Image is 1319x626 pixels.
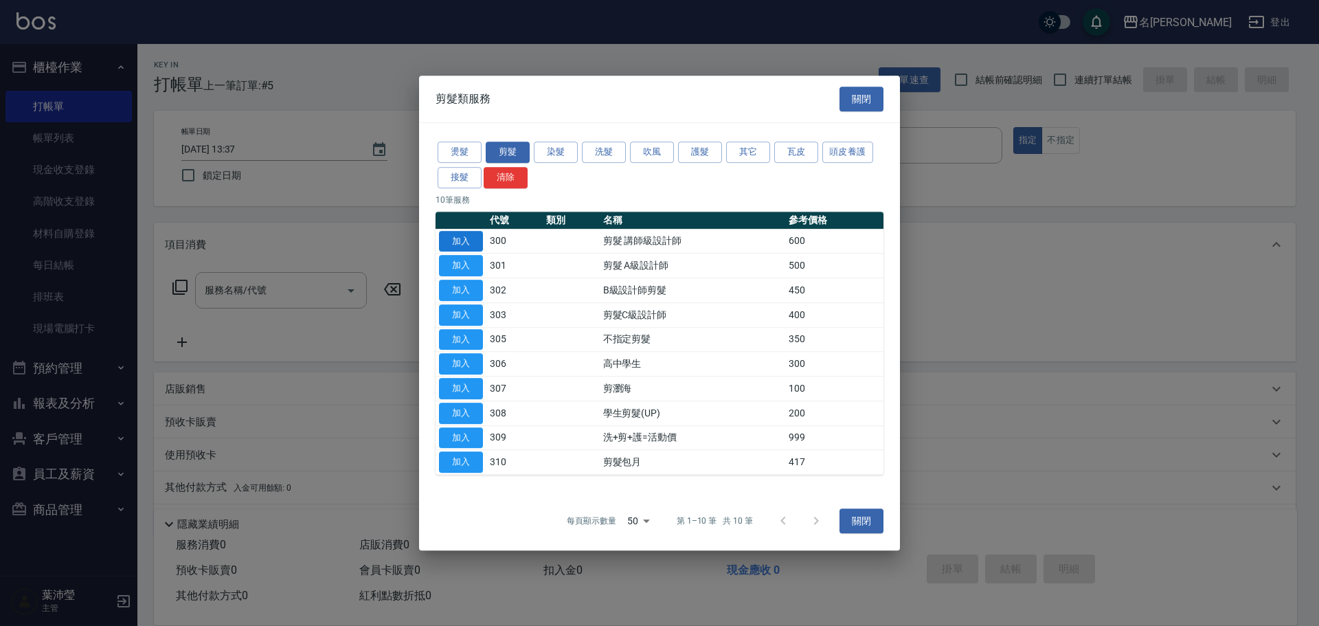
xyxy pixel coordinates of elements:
th: 類別 [543,212,599,230]
td: 剪瀏海 [600,377,785,401]
td: 300 [785,352,883,377]
td: 306 [486,352,543,377]
td: 301 [486,254,543,278]
button: 加入 [439,231,483,252]
button: 接髮 [438,167,482,188]
td: 剪髮 A級設計師 [600,254,785,278]
button: 加入 [439,427,483,449]
td: 剪髮包月 [600,450,785,475]
button: 加入 [439,329,483,350]
button: 加入 [439,280,483,301]
button: 染髮 [534,142,578,163]
button: 瓦皮 [774,142,818,163]
td: 剪髮 講師級設計師 [600,229,785,254]
span: 剪髮類服務 [436,92,491,106]
td: 300 [486,229,543,254]
button: 關閉 [839,508,883,534]
th: 名稱 [600,212,785,230]
td: 417 [785,450,883,475]
button: 加入 [439,403,483,424]
button: 護髮 [678,142,722,163]
p: 第 1–10 筆 共 10 筆 [677,515,753,527]
td: 100 [785,377,883,401]
td: 學生剪髮(UP) [600,401,785,425]
button: 其它 [726,142,770,163]
button: 燙髮 [438,142,482,163]
td: 999 [785,425,883,450]
td: 307 [486,377,543,401]
td: 洗+剪+護=活動價 [600,425,785,450]
td: 600 [785,229,883,254]
td: 305 [486,327,543,352]
td: 450 [785,278,883,303]
th: 參考價格 [785,212,883,230]
td: 310 [486,450,543,475]
button: 關閉 [839,87,883,112]
button: 吹風 [630,142,674,163]
td: 400 [785,302,883,327]
td: 350 [785,327,883,352]
td: 高中學生 [600,352,785,377]
td: B級設計師剪髮 [600,278,785,303]
button: 加入 [439,451,483,473]
button: 洗髮 [582,142,626,163]
button: 加入 [439,255,483,276]
button: 剪髮 [486,142,530,163]
button: 清除 [484,167,528,188]
td: 剪髮C級設計師 [600,302,785,327]
p: 10 筆服務 [436,194,883,206]
div: 50 [622,502,655,539]
td: 不指定剪髮 [600,327,785,352]
p: 每頁顯示數量 [567,515,616,527]
td: 500 [785,254,883,278]
button: 加入 [439,378,483,399]
th: 代號 [486,212,543,230]
td: 308 [486,401,543,425]
td: 200 [785,401,883,425]
button: 加入 [439,304,483,326]
td: 309 [486,425,543,450]
td: 302 [486,278,543,303]
button: 加入 [439,353,483,375]
td: 303 [486,302,543,327]
button: 頭皮養護 [822,142,873,163]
